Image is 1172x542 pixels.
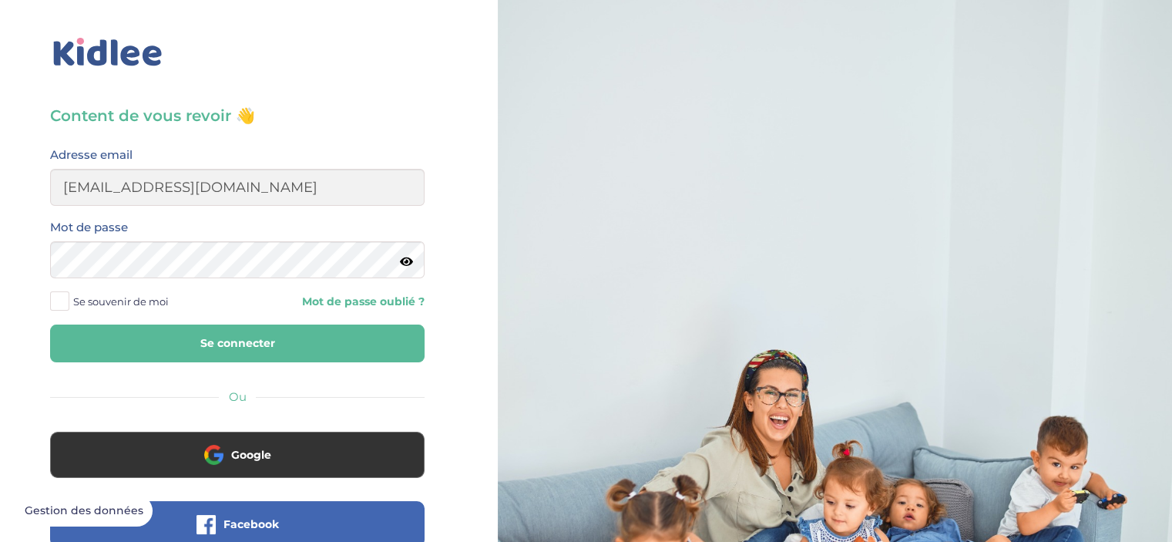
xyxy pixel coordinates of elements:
[50,105,425,126] h3: Content de vous revoir 👋
[196,515,216,534] img: facebook.png
[50,458,425,473] a: Google
[50,325,425,362] button: Se connecter
[50,217,128,237] label: Mot de passe
[73,291,169,311] span: Se souvenir de moi
[204,445,223,464] img: google.png
[249,295,425,309] a: Mot de passe oublié ?
[231,447,271,463] span: Google
[229,389,247,404] span: Ou
[25,504,143,518] span: Gestion des données
[50,169,425,206] input: Email
[15,495,153,527] button: Gestion des données
[50,432,425,478] button: Google
[50,527,425,542] a: Facebook
[50,35,166,70] img: logo_kidlee_bleu
[50,145,133,165] label: Adresse email
[223,517,279,532] span: Facebook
